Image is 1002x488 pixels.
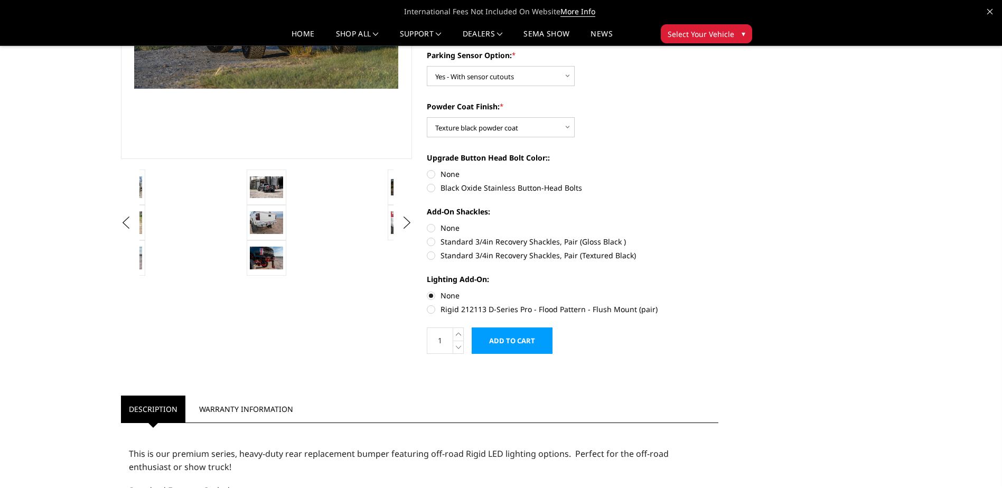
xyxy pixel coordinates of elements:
[427,250,718,261] label: Standard 3/4in Recovery Shackles, Pair (Textured Black)
[427,206,718,217] label: Add-On Shackles:
[121,396,185,423] a: Description
[250,176,283,198] img: A2 Series - Rear Bumper
[591,30,612,45] a: News
[250,247,283,269] img: A2 Series - Rear Bumper
[523,30,569,45] a: SEMA Show
[129,448,669,473] span: This is our premium series, heavy-duty rear replacement bumper featuring off-road Rigid LED light...
[250,211,283,233] img: A2 Series - Rear Bumper
[399,215,415,231] button: Next
[427,290,718,301] label: None
[427,50,718,61] label: Parking Sensor Option:
[949,437,1002,488] iframe: Chat Widget
[292,30,314,45] a: Home
[118,215,134,231] button: Previous
[427,182,718,193] label: Black Oxide Stainless Button-Head Bolts
[427,168,718,180] label: None
[427,152,718,163] label: Upgrade Button Head Bolt Color::
[400,30,442,45] a: Support
[191,396,301,423] a: Warranty Information
[560,6,595,17] a: More Info
[121,1,882,22] span: International Fees Not Included On Website
[336,30,379,45] a: shop all
[472,327,552,354] input: Add to Cart
[661,24,752,43] button: Select Your Vehicle
[463,30,503,45] a: Dealers
[391,211,424,233] img: A2 Series - Rear Bumper
[427,236,718,247] label: Standard 3/4in Recovery Shackles, Pair (Gloss Black )
[668,29,734,40] span: Select Your Vehicle
[742,28,745,39] span: ▾
[427,274,718,285] label: Lighting Add-On:
[427,222,718,233] label: None
[427,101,718,112] label: Powder Coat Finish:
[391,179,424,195] img: A2 Series - Rear Bumper
[427,304,718,315] label: Rigid 212113 D-Series Pro - Flood Pattern - Flush Mount (pair)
